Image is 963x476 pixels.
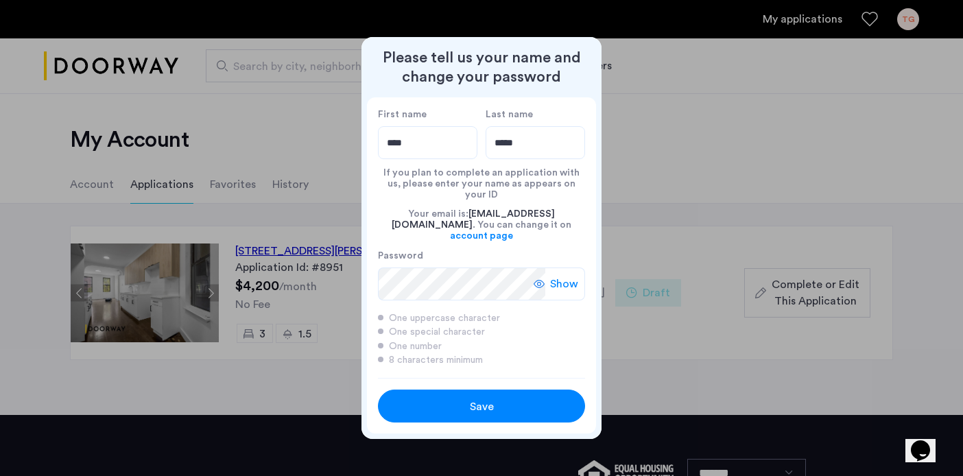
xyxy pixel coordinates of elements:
[378,325,585,339] div: One special character
[378,340,585,353] div: One number
[905,421,949,462] iframe: chat widget
[470,398,494,415] span: Save
[367,48,596,86] h2: Please tell us your name and change your password
[378,250,545,262] label: Password
[378,108,477,121] label: First name
[378,311,585,325] div: One uppercase character
[550,276,578,292] span: Show
[378,390,585,423] button: button
[378,159,585,200] div: If you plan to complete an application with us, please enter your name as appears on your ID
[378,353,585,367] div: 8 characters minimum
[486,108,585,121] label: Last name
[392,209,555,230] span: [EMAIL_ADDRESS][DOMAIN_NAME]
[378,200,585,250] div: Your email is: . You can change it on
[450,230,513,241] a: account page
